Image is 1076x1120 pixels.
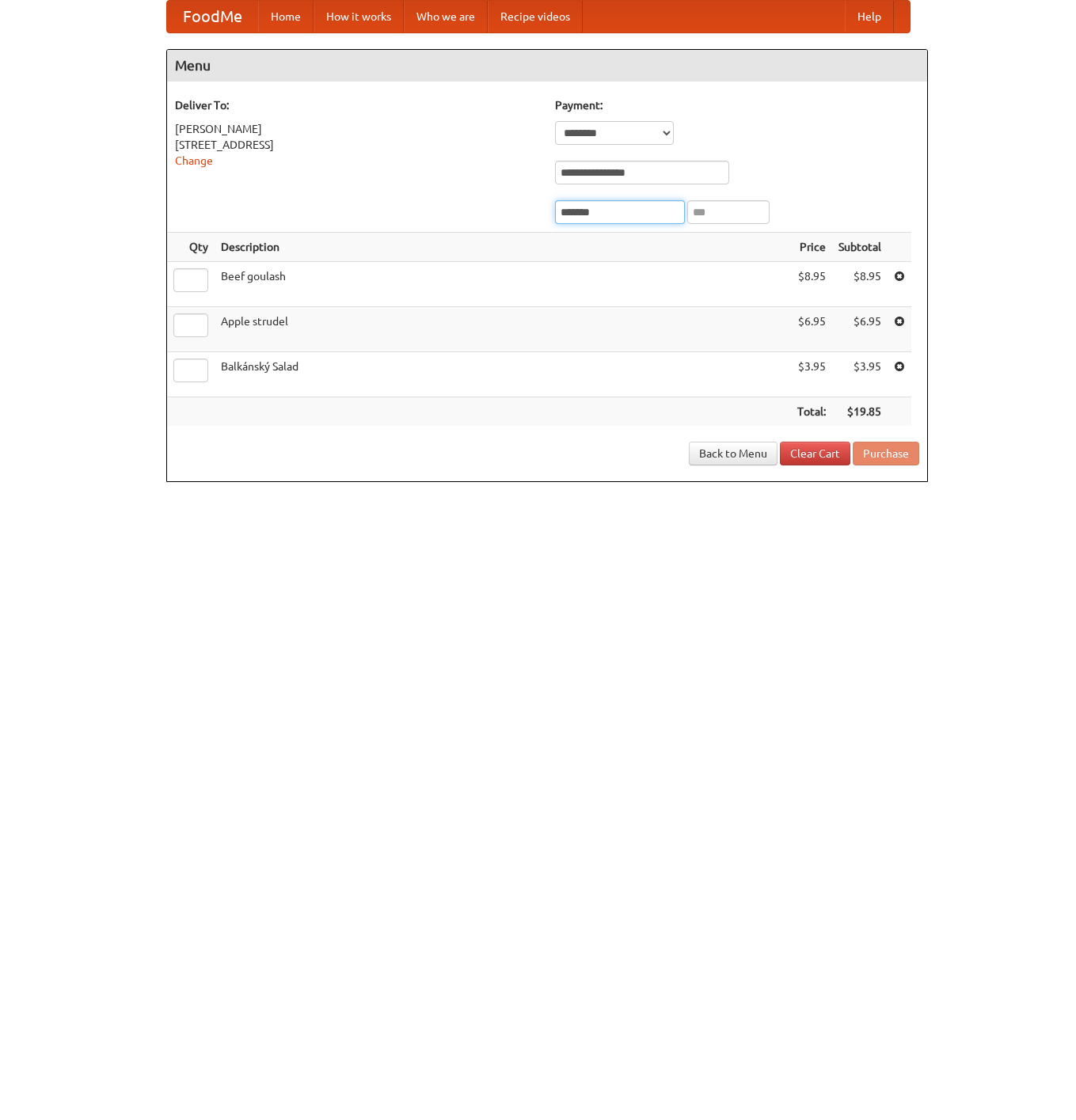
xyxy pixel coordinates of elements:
[845,1,894,32] a: Help
[215,262,791,307] td: Beef goulash
[215,233,791,262] th: Description
[215,352,791,397] td: Balkánský Salad
[780,442,850,465] a: Clear Cart
[258,1,314,32] a: Home
[175,154,213,167] a: Change
[175,97,539,113] h5: Deliver To:
[689,442,778,465] a: Back to Menu
[832,262,888,307] td: $8.95
[314,1,404,32] a: How it works
[404,1,488,32] a: Who we are
[791,262,832,307] td: $8.95
[167,50,927,82] h4: Menu
[832,397,888,427] th: $19.85
[167,1,258,32] a: FoodMe
[215,307,791,352] td: Apple strudel
[832,307,888,352] td: $6.95
[832,233,888,262] th: Subtotal
[791,233,832,262] th: Price
[555,97,919,113] h5: Payment:
[175,137,539,153] div: [STREET_ADDRESS]
[853,442,919,465] button: Purchase
[488,1,583,32] a: Recipe videos
[167,233,215,262] th: Qty
[791,397,832,427] th: Total:
[832,352,888,397] td: $3.95
[791,352,832,397] td: $3.95
[175,121,539,137] div: [PERSON_NAME]
[791,307,832,352] td: $6.95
